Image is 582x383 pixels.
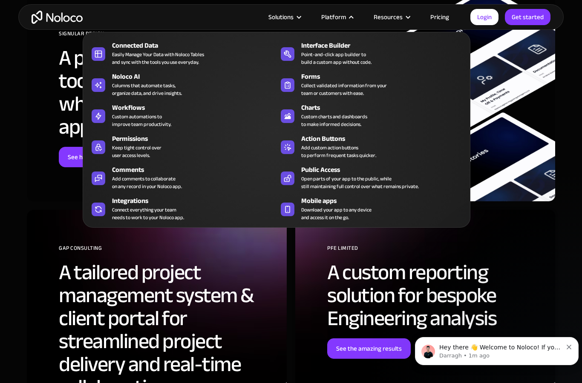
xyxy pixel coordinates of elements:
[87,163,277,192] a: CommentsAdd comments to collaborateon any record in your Noloco app.
[59,147,128,167] a: See how they did it
[59,27,274,46] div: SIGNULAR DESIGN
[59,46,274,138] h2: A project management tool for their agency, where clients can approve work
[301,175,419,190] div: Open parts of your app to the public, while still maintaining full control over what remains priv...
[301,40,470,51] div: Interface Builder
[112,206,184,221] div: Connect everything your team needs to work to your Noloco app.
[87,70,277,99] a: Noloco AIColumns that automate tasks,organize data, and drive insights.
[311,11,363,23] div: Platform
[32,11,83,24] a: home
[277,132,466,161] a: Action ButtonsAdd custom action buttonsto perform frequent tasks quicker.
[321,11,346,23] div: Platform
[87,132,277,161] a: PermissionsKeep tight control overuser access levels.
[268,11,294,23] div: Solutions
[112,175,182,190] div: Add comments to collaborate on any record in your Noloco app.
[327,261,542,330] h2: A custom reporting solution for bespoke Engineering analysis
[83,20,470,228] nav: Platform
[112,51,204,66] div: Easily Manage Your Data with Noloco Tables and sync with the tools you use everyday.
[59,242,274,261] div: GAP Consulting
[363,11,420,23] div: Resources
[277,163,466,192] a: Public AccessOpen parts of your app to the public, whilestill maintaining full control over what ...
[277,70,466,99] a: FormsCollect validated information from yourteam or customers with ease.
[87,101,277,130] a: WorkflowsCustom automations toimprove team productivity.
[420,11,460,23] a: Pricing
[412,319,582,379] iframe: Intercom notifications message
[277,194,466,223] a: Mobile appsDownload your app to any deviceand access it on the go.
[301,82,387,97] div: Collect validated information from your team or customers with ease.
[301,144,376,159] div: Add custom action buttons to perform frequent tasks quicker.
[301,71,470,82] div: Forms
[112,165,280,175] div: Comments
[87,194,277,223] a: IntegrationsConnect everything your teamneeds to work to your Noloco app.
[258,11,311,23] div: Solutions
[277,39,466,68] a: Interface BuilderPoint-and-click app builder tobuild a custom app without code.
[112,71,280,82] div: Noloco AI
[301,103,470,113] div: Charts
[301,196,470,206] div: Mobile apps
[112,134,280,144] div: Permissions
[301,165,470,175] div: Public Access
[112,196,280,206] div: Integrations
[112,113,171,128] div: Custom automations to improve team productivity.
[112,103,280,113] div: Workflows
[327,242,542,261] div: PFE Limited
[470,9,498,25] a: Login
[327,338,411,359] a: See the amazing results
[112,40,280,51] div: Connected Data
[112,144,161,159] div: Keep tight control over user access levels.
[277,101,466,130] a: ChartsCustom charts and dashboardsto make informed decisions.
[301,134,470,144] div: Action Buttons
[301,51,372,66] div: Point-and-click app builder to build a custom app without code.
[301,113,367,128] div: Custom charts and dashboards to make informed decisions.
[374,11,403,23] div: Resources
[505,9,550,25] a: Get started
[112,82,182,97] div: Columns that automate tasks, organize data, and drive insights.
[87,39,277,68] a: Connected DataEasily Manage Your Data with Noloco Tablesand sync with the tools you use everyday.
[301,206,372,221] span: Download your app to any device and access it on the go.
